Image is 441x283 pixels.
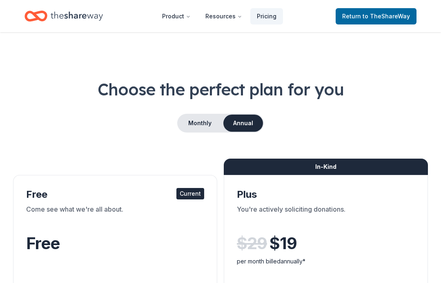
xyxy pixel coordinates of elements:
button: Annual [223,115,263,132]
div: You're actively soliciting donations. [237,204,415,227]
nav: Main [156,7,283,26]
span: Free [26,233,60,253]
span: to TheShareWay [363,13,410,20]
div: In-Kind [224,159,428,175]
button: Product [156,8,197,24]
a: Home [24,7,103,26]
h1: Choose the perfect plan for you [13,78,428,101]
div: per month billed annually* [237,256,415,266]
button: Resources [199,8,249,24]
button: Monthly [178,115,222,132]
span: Return [342,11,410,21]
div: Free [26,188,204,201]
div: Current [176,188,204,199]
div: Plus [237,188,415,201]
div: Come see what we're all about. [26,204,204,227]
span: $ 19 [269,232,297,255]
a: Pricing [250,8,283,24]
a: Returnto TheShareWay [336,8,416,24]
